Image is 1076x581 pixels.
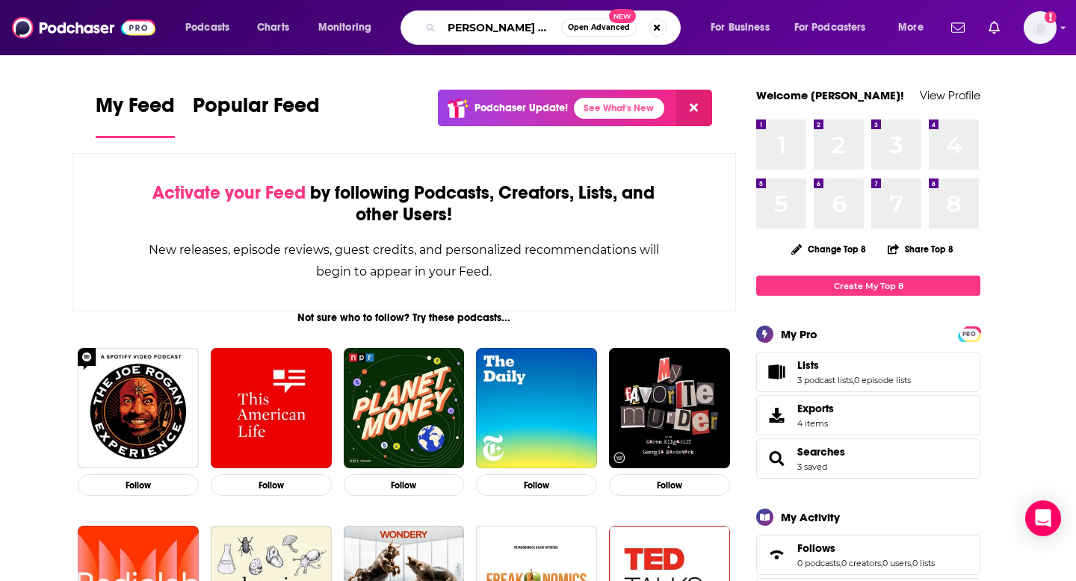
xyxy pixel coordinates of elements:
[72,311,736,324] div: Not sure who to follow? Try these podcasts...
[781,510,840,524] div: My Activity
[912,558,935,568] a: 0 lists
[888,16,942,40] button: open menu
[853,375,854,385] span: ,
[761,544,791,565] a: Follows
[211,348,332,469] img: This American Life
[882,558,911,568] a: 0 users
[609,348,730,469] img: My Favorite Murder with Karen Kilgariff and Georgia Hardstark
[257,17,289,38] span: Charts
[797,558,840,568] a: 0 podcasts
[344,348,465,469] img: Planet Money
[193,93,320,138] a: Popular Feed
[797,358,911,372] a: Lists
[1024,11,1057,44] span: Logged in as PTEPR25
[797,375,853,385] a: 3 podcast lists
[854,375,911,385] a: 0 episode lists
[756,438,980,479] span: Searches
[152,181,306,204] span: Activate your Feed
[960,329,978,340] span: PRO
[881,558,882,568] span: ,
[1024,11,1057,44] img: User Profile
[96,93,175,138] a: My Feed
[756,88,904,102] a: Welcome [PERSON_NAME]!
[711,17,770,38] span: For Business
[920,88,980,102] a: View Profile
[794,17,866,38] span: For Podcasters
[1025,500,1061,536] div: Open Intercom Messenger
[1024,11,1057,44] button: Show profile menu
[797,541,935,555] a: Follows
[78,348,199,469] img: The Joe Rogan Experience
[147,182,661,226] div: by following Podcasts, Creators, Lists, and other Users!
[700,16,788,40] button: open menu
[797,402,834,415] span: Exports
[193,93,320,127] span: Popular Feed
[840,558,841,568] span: ,
[781,327,817,341] div: My Pro
[476,348,597,469] img: The Daily
[797,462,827,472] a: 3 saved
[344,474,465,496] button: Follow
[797,541,835,555] span: Follows
[308,16,391,40] button: open menu
[1045,11,1057,23] svg: Add a profile image
[841,558,881,568] a: 0 creators
[442,16,561,40] input: Search podcasts, credits, & more...
[782,240,875,258] button: Change Top 8
[797,358,819,372] span: Lists
[761,405,791,426] span: Exports
[756,535,980,575] span: Follows
[247,16,298,40] a: Charts
[983,15,1006,40] a: Show notifications dropdown
[756,276,980,296] a: Create My Top 8
[12,13,155,42] img: Podchaser - Follow, Share and Rate Podcasts
[911,558,912,568] span: ,
[568,24,630,31] span: Open Advanced
[561,19,637,37] button: Open AdvancedNew
[785,16,888,40] button: open menu
[797,418,834,429] span: 4 items
[415,10,695,45] div: Search podcasts, credits, & more...
[185,17,229,38] span: Podcasts
[609,474,730,496] button: Follow
[761,361,791,382] a: Lists
[945,15,971,40] a: Show notifications dropdown
[211,474,332,496] button: Follow
[756,395,980,435] a: Exports
[960,328,978,339] a: PRO
[609,9,636,23] span: New
[756,352,980,392] span: Lists
[147,239,661,282] div: New releases, episode reviews, guest credits, and personalized recommendations will begin to appe...
[96,93,175,127] span: My Feed
[761,448,791,469] a: Searches
[797,445,845,459] a: Searches
[78,474,199,496] button: Follow
[175,16,249,40] button: open menu
[898,17,924,38] span: More
[574,98,664,119] a: See What's New
[887,234,954,264] button: Share Top 8
[476,474,597,496] button: Follow
[474,102,568,114] p: Podchaser Update!
[318,17,371,38] span: Monitoring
